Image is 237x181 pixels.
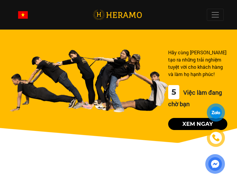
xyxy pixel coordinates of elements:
button: Xem ngay [168,118,227,130]
img: vn-flag.png [18,11,28,19]
a: phone-icon [207,129,225,147]
span: Việc làm đang chờ bạn [168,88,222,108]
div: 5 [168,85,179,99]
img: phone-icon [212,134,219,141]
img: logo [93,9,142,21]
div: Hãy cùng [PERSON_NAME] tạo ra những trải nghiệm tuyệt vời cho khách hàng và làm họ hạnh phúc! [168,49,227,78]
img: banner [10,49,168,113]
